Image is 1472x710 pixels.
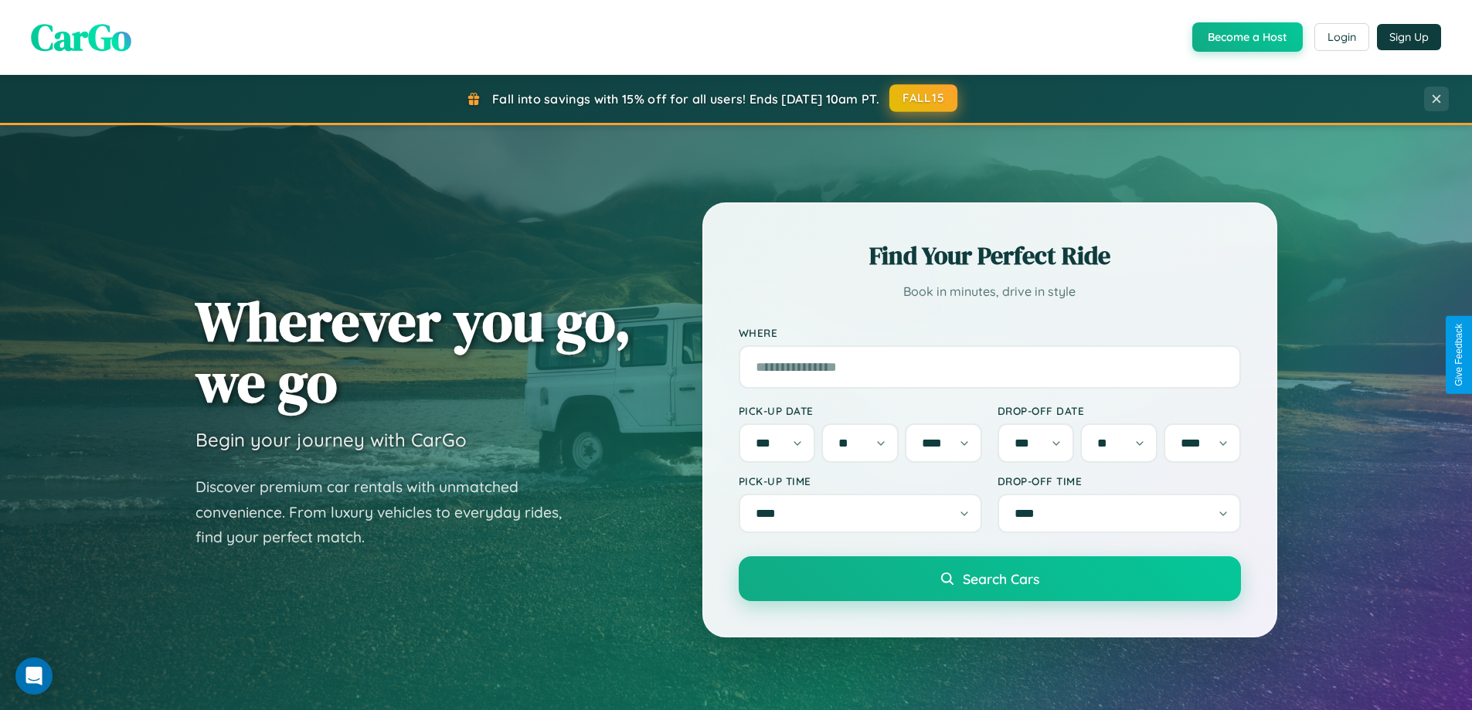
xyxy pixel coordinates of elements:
label: Drop-off Date [998,404,1241,417]
div: Give Feedback [1453,324,1464,386]
h3: Begin your journey with CarGo [195,428,467,451]
button: FALL15 [889,84,957,112]
label: Where [739,326,1241,339]
span: Fall into savings with 15% off for all users! Ends [DATE] 10am PT. [492,91,879,107]
h1: Wherever you go, we go [195,290,631,413]
label: Pick-up Date [739,404,982,417]
button: Login [1314,23,1369,51]
div: Open Intercom Messenger [15,657,53,695]
span: Search Cars [963,570,1039,587]
p: Discover premium car rentals with unmatched convenience. From luxury vehicles to everyday rides, ... [195,474,582,550]
button: Become a Host [1192,22,1303,52]
p: Book in minutes, drive in style [739,280,1241,303]
span: CarGo [31,12,131,63]
button: Sign Up [1377,24,1441,50]
button: Search Cars [739,556,1241,601]
label: Pick-up Time [739,474,982,487]
label: Drop-off Time [998,474,1241,487]
h2: Find Your Perfect Ride [739,239,1241,273]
